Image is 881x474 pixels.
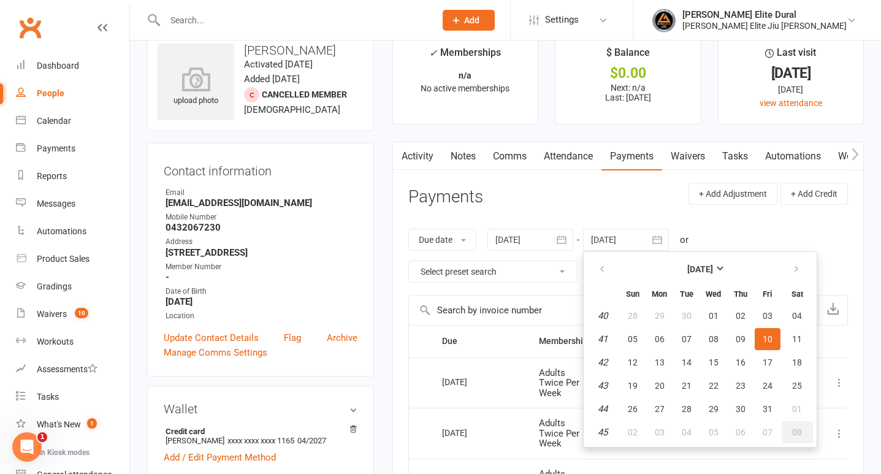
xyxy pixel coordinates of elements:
[16,135,129,162] a: Payments
[166,197,357,208] strong: [EMAIL_ADDRESS][DOMAIN_NAME]
[431,326,528,357] th: Due
[647,351,673,373] button: 13
[728,328,753,350] button: 09
[601,142,662,170] a: Payments
[16,328,129,356] a: Workouts
[393,142,442,170] a: Activity
[459,71,471,80] strong: n/a
[792,427,802,437] span: 08
[674,421,700,443] button: 04
[728,351,753,373] button: 16
[755,421,780,443] button: 07
[628,334,638,344] span: 05
[16,245,129,273] a: Product Sales
[37,254,90,264] div: Product Sales
[626,289,639,299] small: Sunday
[647,328,673,350] button: 06
[15,12,45,43] a: Clubworx
[166,427,351,436] strong: Credit card
[687,264,713,274] strong: [DATE]
[164,425,357,447] li: [PERSON_NAME]
[166,222,357,233] strong: 0432067230
[682,9,847,20] div: [PERSON_NAME] Elite Dural
[442,372,498,391] div: [DATE]
[12,432,42,462] iframe: Intercom live chat
[714,142,757,170] a: Tasks
[782,375,813,397] button: 25
[284,331,301,345] a: Flag
[652,289,667,299] small: Monday
[730,83,852,96] div: [DATE]
[655,381,665,391] span: 20
[166,296,357,307] strong: [DATE]
[16,80,129,107] a: People
[598,310,608,321] em: 40
[606,45,650,67] div: $ Balance
[763,289,772,299] small: Friday
[166,187,357,199] div: Email
[620,375,646,397] button: 19
[736,357,746,367] span: 16
[421,83,509,93] span: No active memberships
[730,67,852,80] div: [DATE]
[464,15,479,25] span: Add
[736,427,746,437] span: 06
[763,311,772,321] span: 03
[409,296,758,325] input: Search by invoice number
[706,289,721,299] small: Wednesday
[782,328,813,350] button: 11
[647,398,673,420] button: 27
[709,404,719,414] span: 29
[755,375,780,397] button: 24
[244,59,313,70] time: Activated [DATE]
[763,427,772,437] span: 07
[535,142,601,170] a: Attendance
[736,381,746,391] span: 23
[682,381,692,391] span: 21
[227,436,294,445] span: xxxx xxxx xxxx 1165
[442,142,484,170] a: Notes
[16,190,129,218] a: Messages
[484,142,535,170] a: Comms
[158,67,234,107] div: upload photo
[16,273,129,300] a: Gradings
[736,334,746,344] span: 09
[655,334,665,344] span: 06
[701,421,727,443] button: 05
[791,289,803,299] small: Saturday
[166,236,357,248] div: Address
[620,398,646,420] button: 26
[408,188,483,207] h3: Payments
[709,427,719,437] span: 05
[620,421,646,443] button: 02
[166,310,357,322] div: Location
[528,326,599,357] th: Membership
[792,334,802,344] span: 11
[682,357,692,367] span: 14
[87,418,97,429] span: 1
[682,334,692,344] span: 07
[598,403,608,415] em: 44
[297,436,326,445] span: 04/2027
[429,47,437,59] i: ✓
[682,20,847,31] div: [PERSON_NAME] Elite Jiu [PERSON_NAME]
[545,6,579,34] span: Settings
[37,281,72,291] div: Gradings
[37,143,75,153] div: Payments
[620,305,646,327] button: 28
[728,398,753,420] button: 30
[782,398,813,420] button: 01
[628,427,638,437] span: 02
[782,421,813,443] button: 08
[166,247,357,258] strong: [STREET_ADDRESS]
[628,404,638,414] span: 26
[652,8,676,32] img: thumb_image1702864552.png
[161,12,427,29] input: Search...
[755,398,780,420] button: 31
[628,357,638,367] span: 12
[164,402,357,416] h3: Wallet
[680,289,693,299] small: Tuesday
[16,107,129,135] a: Calendar
[647,375,673,397] button: 20
[736,404,746,414] span: 30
